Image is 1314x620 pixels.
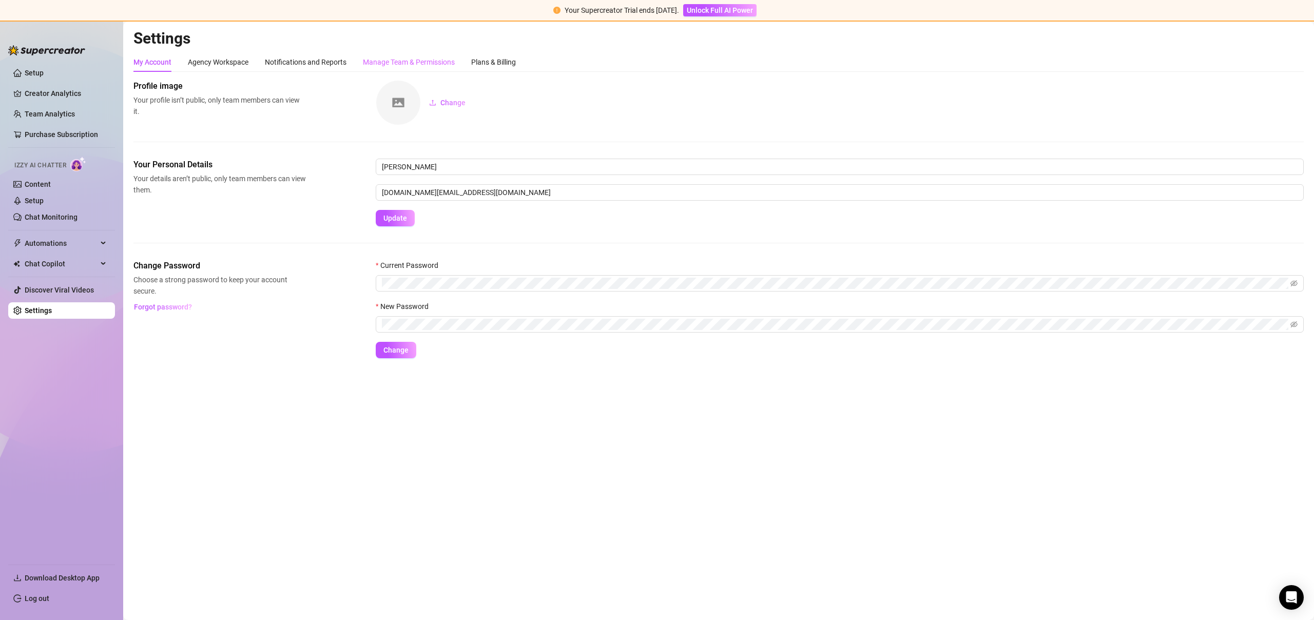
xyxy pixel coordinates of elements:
[25,574,100,582] span: Download Desktop App
[376,81,420,125] img: square-placeholder.png
[687,6,753,14] span: Unlock Full AI Power
[133,29,1304,48] h2: Settings
[25,69,44,77] a: Setup
[383,214,407,222] span: Update
[25,110,75,118] a: Team Analytics
[25,85,107,102] a: Creator Analytics
[133,56,171,68] div: My Account
[440,99,466,107] span: Change
[382,319,1288,330] input: New Password
[134,303,192,311] span: Forgot password?
[25,306,52,315] a: Settings
[565,6,679,14] span: Your Supercreator Trial ends [DATE].
[70,157,86,171] img: AI Chatter
[376,159,1304,175] input: Enter name
[376,210,415,226] button: Update
[376,342,416,358] button: Change
[25,180,51,188] a: Content
[1279,585,1304,610] div: Open Intercom Messenger
[133,159,306,171] span: Your Personal Details
[25,235,98,251] span: Automations
[1290,321,1298,328] span: eye-invisible
[429,99,436,106] span: upload
[8,45,85,55] img: logo-BBDzfeDw.svg
[133,80,306,92] span: Profile image
[382,278,1288,289] input: Current Password
[13,239,22,247] span: thunderbolt
[25,286,94,294] a: Discover Viral Videos
[471,56,516,68] div: Plans & Billing
[133,274,306,297] span: Choose a strong password to keep your account secure.
[13,574,22,582] span: download
[376,301,435,312] label: New Password
[14,161,66,170] span: Izzy AI Chatter
[25,197,44,205] a: Setup
[133,173,306,196] span: Your details aren’t public, only team members can view them.
[133,299,192,315] button: Forgot password?
[363,56,455,68] div: Manage Team & Permissions
[265,56,346,68] div: Notifications and Reports
[25,213,78,221] a: Chat Monitoring
[25,126,107,143] a: Purchase Subscription
[1290,280,1298,287] span: eye-invisible
[188,56,248,68] div: Agency Workspace
[683,6,757,14] a: Unlock Full AI Power
[376,260,445,271] label: Current Password
[13,260,20,267] img: Chat Copilot
[683,4,757,16] button: Unlock Full AI Power
[25,256,98,272] span: Chat Copilot
[25,594,49,603] a: Log out
[133,260,306,272] span: Change Password
[133,94,306,117] span: Your profile isn’t public, only team members can view it.
[383,346,409,354] span: Change
[553,7,561,14] span: exclamation-circle
[376,184,1304,201] input: Enter new email
[421,94,474,111] button: Change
